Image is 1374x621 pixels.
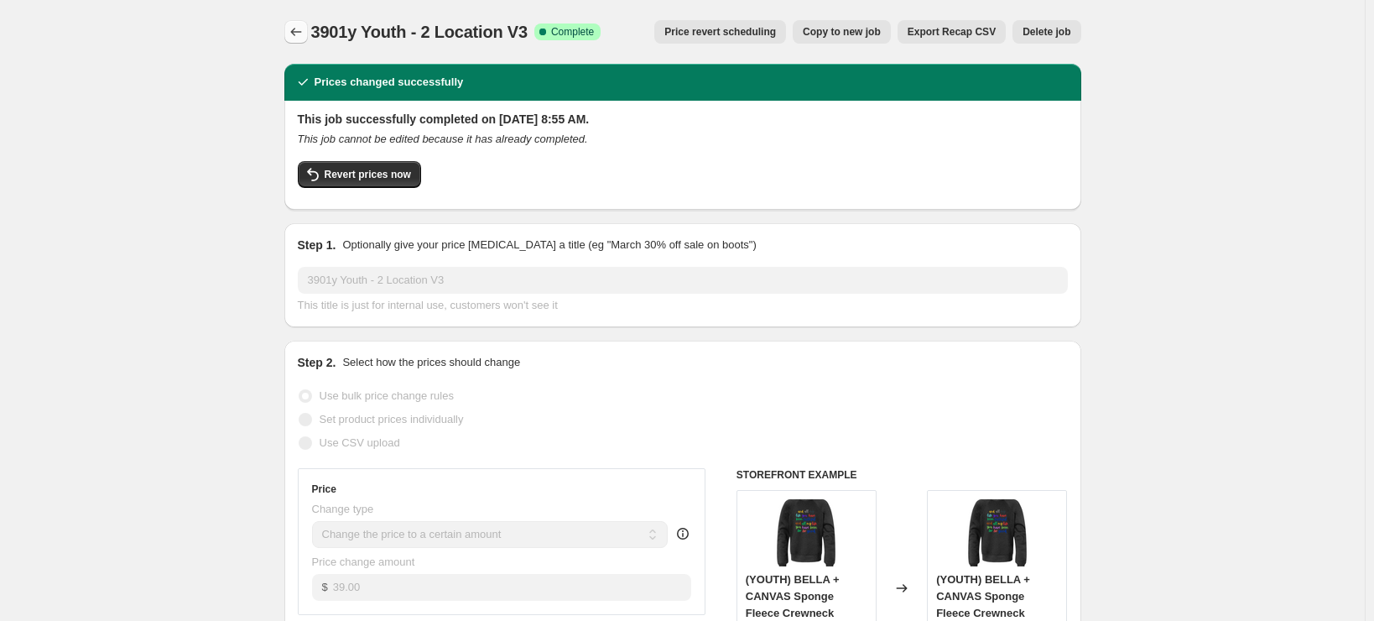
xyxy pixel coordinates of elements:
div: help [674,525,691,542]
button: Revert prices now [298,161,421,188]
img: fabdae31-1c35-4a69-9d7f-b690e6c41f02-8501292-front-black-zoom_80x.png [773,499,840,566]
button: Copy to new job [793,20,891,44]
span: Change type [312,503,374,515]
p: Optionally give your price [MEDICAL_DATA] a title (eg "March 30% off sale on boots") [342,237,756,253]
button: Export Recap CSV [898,20,1006,44]
span: Revert prices now [325,168,411,181]
button: Price change jobs [284,20,308,44]
span: Price revert scheduling [664,25,776,39]
h6: STOREFRONT EXAMPLE [736,468,1068,482]
span: Export Recap CSV [908,25,996,39]
span: Complete [551,25,594,39]
h2: Step 2. [298,354,336,371]
span: Price change amount [312,556,415,568]
span: 3901y Youth - 2 Location V3 [311,23,528,41]
span: $ [322,581,328,593]
h2: This job successfully completed on [DATE] 8:55 AM. [298,111,1068,128]
h2: Prices changed successfully [315,74,464,91]
i: This job cannot be edited because it has already completed. [298,133,588,145]
h3: Price [312,483,336,496]
span: Set product prices individually [320,413,464,425]
button: Price revert scheduling [654,20,786,44]
p: Select how the prices should change [342,354,520,371]
span: This title is just for internal use, customers won't see it [298,299,558,311]
span: Copy to new job [803,25,881,39]
span: Use bulk price change rules [320,389,454,402]
span: Use CSV upload [320,436,400,449]
img: fabdae31-1c35-4a69-9d7f-b690e6c41f02-8501292-front-black-zoom_80x.png [964,499,1031,566]
button: Delete job [1012,20,1080,44]
h2: Step 1. [298,237,336,253]
input: 80.00 [333,574,691,601]
input: 30% off holiday sale [298,267,1068,294]
span: Delete job [1023,25,1070,39]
